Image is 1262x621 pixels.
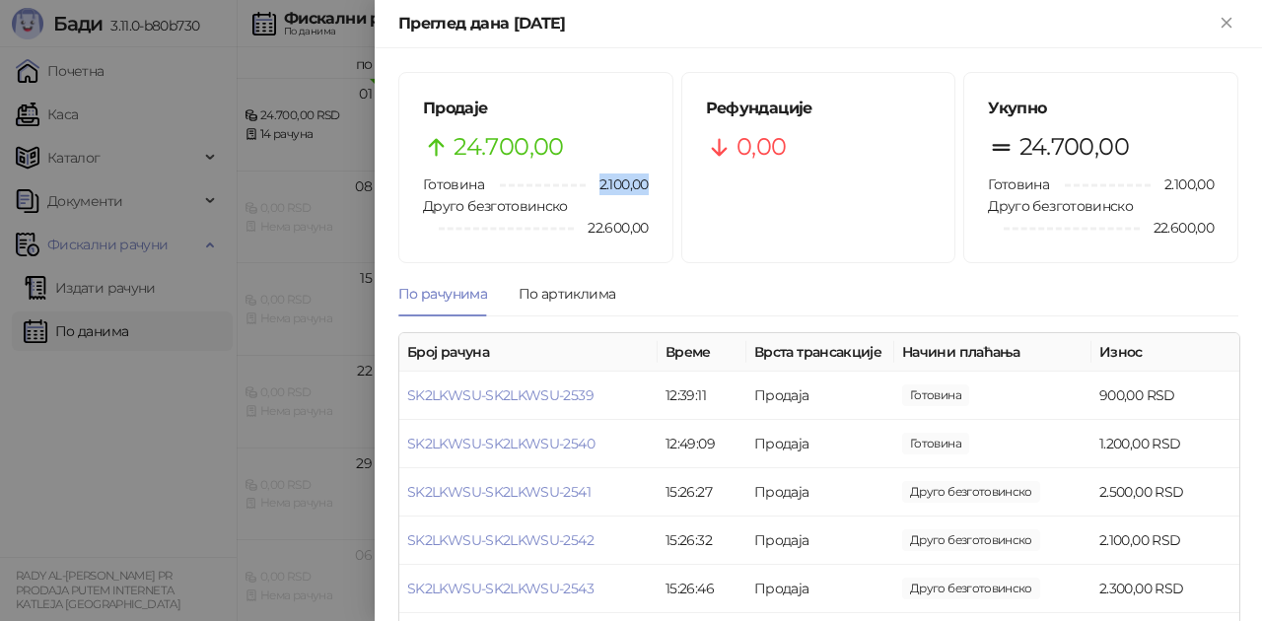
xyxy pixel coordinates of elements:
[1091,565,1239,613] td: 2.300,00 RSD
[574,217,648,239] span: 22.600,00
[658,468,746,517] td: 15:26:27
[407,435,595,452] a: SK2LKWSU-SK2LKWSU-2540
[407,483,591,501] a: SK2LKWSU-SK2LKWSU-2541
[902,384,969,406] span: 900,00
[407,580,594,597] a: SK2LKWSU-SK2LKWSU-2543
[1091,420,1239,468] td: 1.200,00 RSD
[407,531,594,549] a: SK2LKWSU-SK2LKWSU-2542
[902,529,1040,551] span: 2.100,00
[746,372,894,420] td: Продаја
[894,333,1091,372] th: Начини плаћања
[1215,12,1238,35] button: Close
[423,197,568,215] span: Друго безготовинско
[988,175,1049,193] span: Готовина
[519,283,615,305] div: По артиклима
[706,97,932,120] h5: Рефундације
[398,283,487,305] div: По рачунима
[988,97,1214,120] h5: Укупно
[746,420,894,468] td: Продаја
[1019,128,1129,166] span: 24.700,00
[658,372,746,420] td: 12:39:11
[746,468,894,517] td: Продаја
[746,517,894,565] td: Продаја
[902,481,1040,503] span: 2.500,00
[658,565,746,613] td: 15:26:46
[988,197,1133,215] span: Друго безготовинско
[1091,333,1239,372] th: Износ
[399,333,658,372] th: Број рачуна
[423,175,484,193] span: Готовина
[736,128,786,166] span: 0,00
[398,12,1215,35] div: Преглед дана [DATE]
[1140,217,1214,239] span: 22.600,00
[1091,468,1239,517] td: 2.500,00 RSD
[454,128,563,166] span: 24.700,00
[658,517,746,565] td: 15:26:32
[1151,173,1214,195] span: 2.100,00
[423,97,649,120] h5: Продаје
[902,433,969,454] span: 1.200,00
[902,578,1040,599] span: 2.300,00
[586,173,649,195] span: 2.100,00
[407,386,594,404] a: SK2LKWSU-SK2LKWSU-2539
[658,333,746,372] th: Време
[1091,517,1239,565] td: 2.100,00 RSD
[746,333,894,372] th: Врста трансакције
[1091,372,1239,420] td: 900,00 RSD
[658,420,746,468] td: 12:49:09
[746,565,894,613] td: Продаја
